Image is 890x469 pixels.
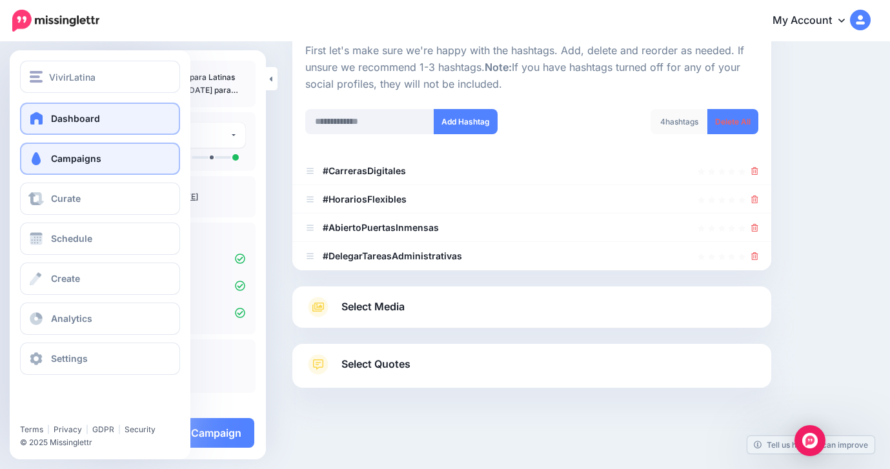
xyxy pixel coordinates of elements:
b: Note: [485,61,512,74]
a: GDPR [92,424,114,434]
button: Add Hashtag [434,109,498,134]
b: #DelegarTareasAdministrativas [323,250,462,261]
span: Create [51,273,80,284]
span: | [47,424,50,434]
a: Delete All [707,109,758,134]
a: My Account [760,5,871,37]
a: Select Quotes [305,354,758,388]
span: Settings [51,353,88,364]
b: #HorariosFlexibles [323,194,407,205]
iframe: Twitter Follow Button [20,406,120,419]
span: 4 [660,117,665,126]
span: Campaigns [51,153,101,164]
a: Settings [20,343,180,375]
img: menu.png [30,71,43,83]
span: VivirLatina [49,70,96,85]
span: | [118,424,121,434]
p: First let's make sure we're happy with the hashtags. Add, delete and reorder as needed. If unsure... [305,43,758,93]
li: © 2025 Missinglettr [20,436,190,449]
button: VivirLatina [20,61,180,93]
div: Open Intercom Messenger [794,425,825,456]
a: Campaigns [20,143,180,175]
span: Analytics [51,313,92,324]
a: Privacy [54,424,82,434]
a: Tell us how we can improve [747,436,875,454]
b: #CarrerasDigitales [323,165,406,176]
a: Schedule [20,223,180,255]
b: #AbiertoPuertasInmensas [323,222,439,233]
a: Curate [20,183,180,215]
div: Select Hashtags [305,43,758,270]
a: Select Media [305,297,758,317]
div: hashtags [651,109,708,134]
span: Select Quotes [341,355,410,373]
a: Security [125,424,156,434]
img: Missinglettr [12,10,99,32]
li: A post will be sent on day 14 [232,154,239,161]
span: Curate [51,193,81,204]
span: Dashboard [51,113,100,124]
span: | [86,424,88,434]
a: Create [20,263,180,295]
a: Dashboard [20,103,180,135]
a: Terms [20,424,43,434]
a: Analytics [20,303,180,335]
span: Select Media [341,298,405,315]
span: Schedule [51,233,92,244]
li: A post will be sent on day 10 [210,155,214,159]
